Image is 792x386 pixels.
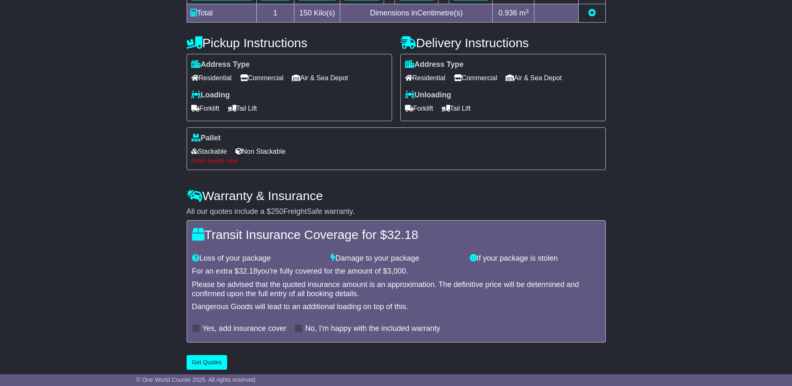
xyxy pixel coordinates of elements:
[187,36,392,50] h4: Pickup Instructions
[191,134,221,143] label: Pallet
[187,355,228,370] button: Get Quotes
[299,9,312,17] span: 150
[188,254,327,263] div: Loss of your package
[240,71,283,84] span: Commercial
[239,267,258,275] span: 32.18
[192,267,600,276] div: For an extra $ you're fully covered for the amount of $ .
[294,4,340,23] td: Kilo(s)
[191,71,232,84] span: Residential
[405,71,445,84] span: Residential
[405,102,433,115] span: Forklift
[256,4,294,23] td: 1
[405,60,464,69] label: Address Type
[405,91,451,100] label: Unloading
[191,102,220,115] span: Forklift
[400,36,606,50] h4: Delivery Instructions
[442,102,471,115] span: Tail Lift
[305,324,440,333] label: No, I'm happy with the included warranty
[588,9,596,17] a: Add new item
[387,267,406,275] span: 3,000
[292,71,348,84] span: Air & Sea Depot
[235,145,286,158] span: Non Stackable
[498,9,517,17] span: 0.936
[187,189,606,203] h4: Warranty & Insurance
[387,228,418,241] span: 32.18
[191,158,601,164] div: Please provide value
[191,145,227,158] span: Stackable
[202,324,286,333] label: Yes, add insurance cover
[136,376,257,383] span: © One World Courier 2025. All rights reserved.
[340,4,493,23] td: Dimensions in Centimetre(s)
[326,254,466,263] div: Damage to your package
[506,71,562,84] span: Air & Sea Depot
[191,91,230,100] label: Loading
[187,207,606,216] div: All our quotes include a $ FreightSafe warranty.
[228,102,257,115] span: Tail Lift
[526,8,529,14] sup: 3
[519,9,529,17] span: m
[192,228,600,241] h4: Transit Insurance Coverage for $
[454,71,497,84] span: Commercial
[187,4,256,23] td: Total
[191,60,250,69] label: Address Type
[192,302,600,312] div: Dangerous Goods will lead to an additional loading on top of this.
[192,280,600,298] div: Please be advised that the quoted insurance amount is an approximation. The definitive price will...
[466,254,605,263] div: If your package is stolen
[271,207,283,216] span: 250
